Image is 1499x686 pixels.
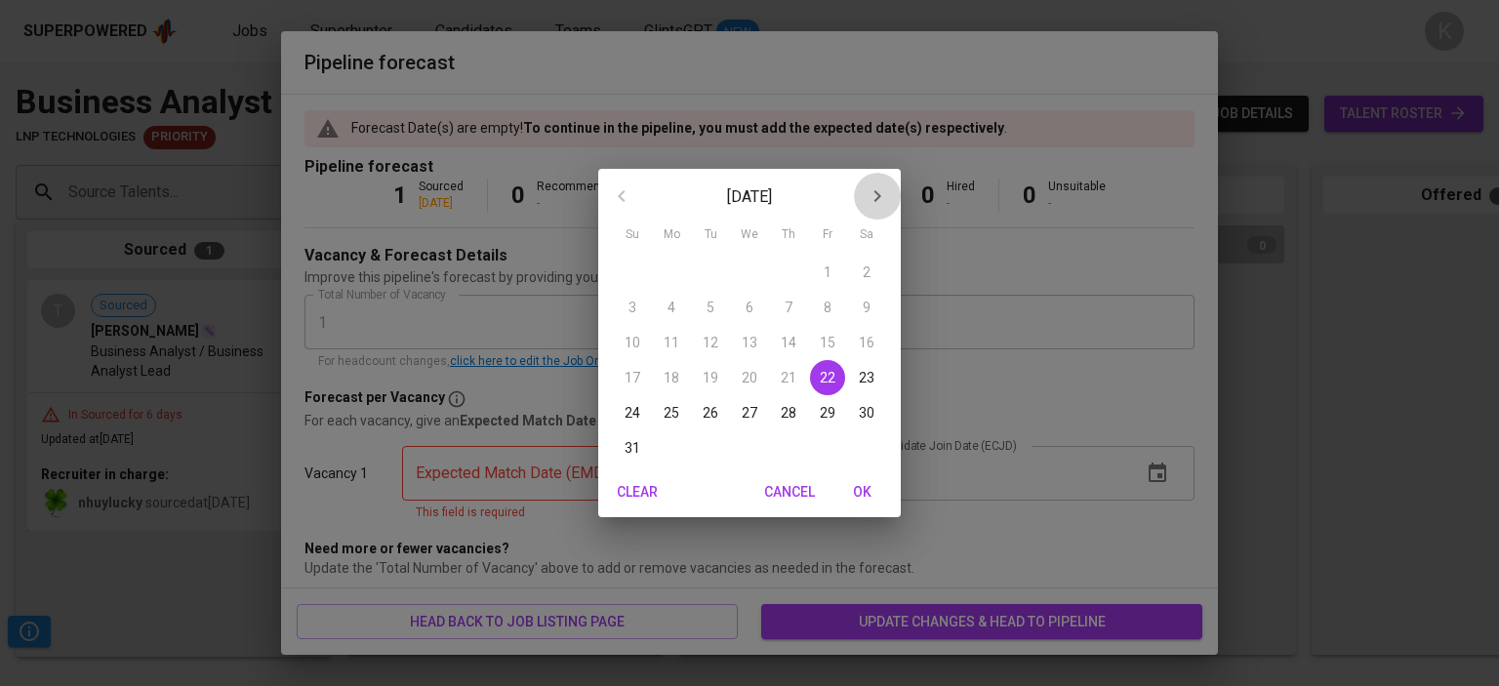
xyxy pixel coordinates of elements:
span: Th [771,225,806,245]
button: 29 [810,395,845,430]
p: 31 [625,438,640,458]
p: 22 [820,368,835,387]
button: 31 [615,430,650,465]
button: 24 [615,395,650,430]
button: OK [831,474,893,510]
span: Tu [693,225,728,245]
button: Clear [606,474,668,510]
p: 24 [625,403,640,423]
button: 30 [849,395,884,430]
button: 23 [849,360,884,395]
p: [DATE] [645,185,854,209]
p: 28 [781,403,796,423]
button: 27 [732,395,767,430]
p: 25 [664,403,679,423]
span: Clear [614,480,661,504]
span: Fr [810,225,845,245]
button: 28 [771,395,806,430]
button: 26 [693,395,728,430]
p: 26 [703,403,718,423]
span: OK [838,480,885,504]
button: Cancel [756,474,823,510]
span: We [732,225,767,245]
span: Mo [654,225,689,245]
p: 27 [742,403,757,423]
p: 23 [859,368,874,387]
p: 29 [820,403,835,423]
span: Su [615,225,650,245]
button: 25 [654,395,689,430]
span: Cancel [764,480,815,504]
span: Sa [849,225,884,245]
button: 22 [810,360,845,395]
p: 30 [859,403,874,423]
